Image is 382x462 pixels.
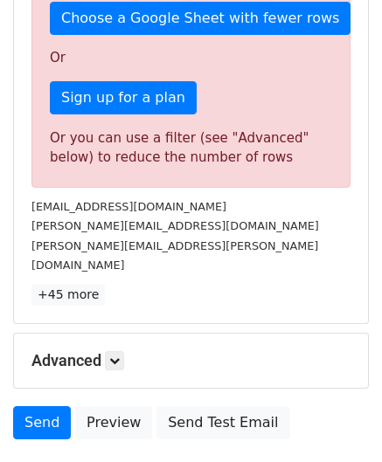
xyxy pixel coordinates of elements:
iframe: Chat Widget [295,378,382,462]
a: +45 more [31,284,105,306]
a: Choose a Google Sheet with fewer rows [50,2,351,35]
a: Send Test Email [156,406,289,439]
a: Send [13,406,71,439]
p: Or [50,49,332,67]
small: [PERSON_NAME][EMAIL_ADDRESS][DOMAIN_NAME] [31,219,319,232]
a: Preview [75,406,152,439]
h5: Advanced [31,351,351,370]
a: Sign up for a plan [50,81,197,114]
small: [EMAIL_ADDRESS][DOMAIN_NAME] [31,200,226,213]
div: Or you can use a filter (see "Advanced" below) to reduce the number of rows [50,128,332,168]
small: [PERSON_NAME][EMAIL_ADDRESS][PERSON_NAME][DOMAIN_NAME] [31,239,318,272]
